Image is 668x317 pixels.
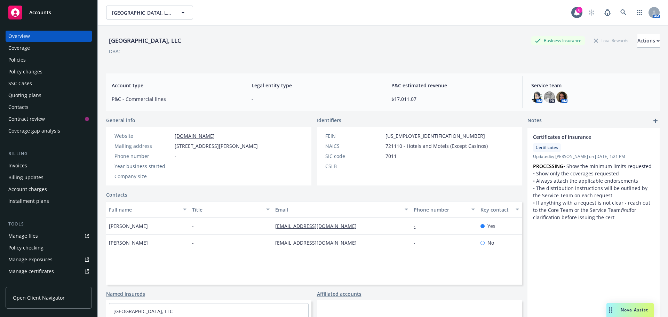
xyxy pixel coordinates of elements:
[536,144,558,151] span: Certificates
[275,206,400,213] div: Email
[8,54,26,65] div: Policies
[8,184,47,195] div: Account charges
[576,7,582,13] div: 6
[637,34,660,48] button: Actions
[533,163,654,221] p: • Show the minimum limits requested • Show only the coverages requested • Always attach the appli...
[6,266,92,277] a: Manage certificates
[533,163,563,169] strong: PROCESSING
[385,163,387,170] span: -
[6,230,92,241] a: Manage files
[8,113,45,125] div: Contract review
[192,206,262,213] div: Title
[601,6,614,19] a: Report a Bug
[29,10,51,15] span: Accounts
[544,92,555,103] img: photo
[8,242,43,253] div: Policy checking
[106,36,184,45] div: [GEOGRAPHIC_DATA], LLC
[192,222,194,230] span: -
[175,133,215,139] a: [DOMAIN_NAME]
[13,294,65,301] span: Open Client Navigator
[112,9,172,16] span: [GEOGRAPHIC_DATA], LLC
[8,90,41,101] div: Quoting plans
[8,160,27,171] div: Invoices
[192,239,194,246] span: -
[478,201,522,218] button: Key contact
[6,3,92,22] a: Accounts
[487,239,494,246] span: No
[317,290,361,298] a: Affiliated accounts
[590,36,632,45] div: Total Rewards
[189,201,272,218] button: Title
[487,222,495,230] span: Yes
[175,173,176,180] span: -
[8,196,49,207] div: Installment plans
[6,278,92,289] a: Manage claims
[275,223,362,229] a: [EMAIL_ADDRESS][DOMAIN_NAME]
[109,48,122,55] div: DBA: -
[6,172,92,183] a: Billing updates
[114,163,172,170] div: Year business started
[6,254,92,265] a: Manage exposures
[106,117,135,124] span: General info
[8,102,29,113] div: Contacts
[621,307,648,313] span: Nova Assist
[414,239,421,246] a: -
[6,31,92,42] a: Overview
[325,132,383,140] div: FEIN
[8,230,38,241] div: Manage files
[8,278,43,289] div: Manage claims
[109,239,148,246] span: [PERSON_NAME]
[391,95,514,103] span: $17,011.07
[527,128,660,227] div: Certificates of InsuranceCertificatesUpdatedby [PERSON_NAME] on [DATE] 1:21 PMPROCESSING• Show th...
[527,117,542,125] span: Notes
[531,92,542,103] img: photo
[114,152,172,160] div: Phone number
[8,66,42,77] div: Policy changes
[252,82,374,89] span: Legal entity type
[617,6,630,19] a: Search
[633,6,646,19] a: Switch app
[414,206,467,213] div: Phone number
[8,42,30,54] div: Coverage
[385,142,488,150] span: 721110 - Hotels and Motels (Except Casinos)
[385,152,397,160] span: 7011
[325,142,383,150] div: NAICS
[175,142,258,150] span: [STREET_ADDRESS][PERSON_NAME]
[651,117,660,125] a: add
[114,132,172,140] div: Website
[6,160,92,171] a: Invoices
[6,125,92,136] a: Coverage gap analysis
[114,173,172,180] div: Company size
[6,90,92,101] a: Quoting plans
[8,266,54,277] div: Manage certificates
[6,184,92,195] a: Account charges
[113,308,173,315] a: [GEOGRAPHIC_DATA], LLC
[8,172,43,183] div: Billing updates
[6,196,92,207] a: Installment plans
[109,222,148,230] span: [PERSON_NAME]
[411,201,477,218] button: Phone number
[6,42,92,54] a: Coverage
[175,152,176,160] span: -
[109,206,179,213] div: Full name
[106,6,193,19] button: [GEOGRAPHIC_DATA], LLC
[6,54,92,65] a: Policies
[272,201,411,218] button: Email
[606,303,615,317] div: Drag to move
[556,92,567,103] img: photo
[106,201,189,218] button: Full name
[531,36,585,45] div: Business Insurance
[6,221,92,228] div: Tools
[6,66,92,77] a: Policy changes
[6,150,92,157] div: Billing
[8,254,53,265] div: Manage exposures
[106,290,145,298] a: Named insureds
[637,34,660,47] div: Actions
[325,152,383,160] div: SIC code
[533,153,654,160] span: Updated by [PERSON_NAME] on [DATE] 1:21 PM
[325,163,383,170] div: CSLB
[114,142,172,150] div: Mailing address
[6,242,92,253] a: Policy checking
[317,117,341,124] span: Identifiers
